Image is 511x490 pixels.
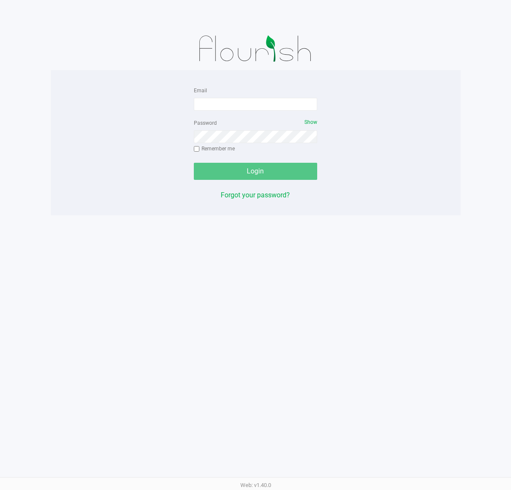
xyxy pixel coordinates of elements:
[194,119,217,127] label: Password
[240,482,271,488] span: Web: v1.40.0
[304,119,317,125] span: Show
[194,87,207,94] label: Email
[194,146,200,152] input: Remember me
[194,145,235,153] label: Remember me
[221,190,290,200] button: Forgot your password?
